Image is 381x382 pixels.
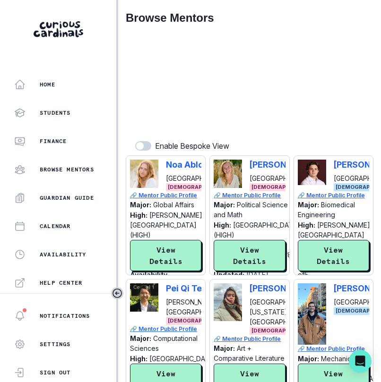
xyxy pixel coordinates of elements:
[298,160,326,186] img: Picture of Mark DeMonte
[166,317,234,325] span: [DEMOGRAPHIC_DATA]
[214,240,285,271] button: View Details
[298,191,370,200] a: 🔗 Mentor Public Profile
[130,211,202,239] p: [PERSON_NAME][GEOGRAPHIC_DATA] (HIGH)
[166,173,244,183] p: [GEOGRAPHIC_DATA]
[130,240,201,271] button: View Details
[34,21,83,37] img: Curious Cardinals Logo
[214,201,235,209] p: Major:
[214,221,231,229] p: High:
[250,183,318,191] span: [DEMOGRAPHIC_DATA]
[130,355,147,363] p: High:
[130,355,216,373] p: [GEOGRAPHIC_DATA] (HIGH)
[250,327,318,335] span: [DEMOGRAPHIC_DATA]
[214,344,235,352] p: Major:
[298,201,319,209] p: Major:
[155,140,229,152] p: Enable Bespoke View
[166,283,233,293] p: Pei Qi Tea
[214,283,242,321] img: Picture of Elya Aboutboul
[130,283,158,312] img: Picture of Pei Qi Tea
[166,297,233,317] p: [PERSON_NAME][GEOGRAPHIC_DATA]
[40,222,71,230] p: Calendar
[130,334,151,342] p: Major:
[214,221,300,239] p: [GEOGRAPHIC_DATA] (HIGH)
[40,251,86,258] p: Availability
[111,287,123,299] button: Toggle sidebar
[214,201,288,219] p: Political Science and Math
[214,191,300,200] a: 🔗 Mentor Public Profile
[298,201,355,219] p: Biomedical Engineering
[40,81,55,88] p: Home
[246,271,268,279] p: [DATE]
[250,173,319,183] p: [GEOGRAPHIC_DATA]
[214,335,286,343] a: 🔗 Mentor Public Profile
[166,183,234,191] span: [DEMOGRAPHIC_DATA]
[250,297,319,327] p: [GEOGRAPHIC_DATA][US_STATE], [GEOGRAPHIC_DATA]
[166,160,244,170] p: Noa Ablow Measelle
[40,109,71,117] p: Students
[130,271,167,289] p: Availability Updated:
[214,344,285,362] p: Art + Comparative Literature
[349,350,372,373] div: Open Intercom Messenger
[298,283,326,345] img: Picture of Dylan Sevenikar
[40,340,71,348] p: Settings
[40,137,67,145] p: Finance
[153,201,194,209] p: Global Affairs
[40,194,94,202] p: Guardian Guide
[130,211,147,219] p: High:
[40,312,90,320] p: Notifications
[126,11,373,25] h2: Browse Mentors
[130,201,151,209] p: Major:
[40,279,82,287] p: Help Center
[214,160,242,188] img: Picture of Phoebe Dragseth
[130,191,202,200] a: 🔗 Mentor Public Profile
[130,334,198,352] p: Computational Sciences
[298,240,369,271] button: View Details
[40,369,71,376] p: Sign Out
[298,355,356,373] p: Mechanical Engineering
[250,160,319,170] p: [PERSON_NAME]
[298,221,315,229] p: High:
[298,355,319,363] p: Major:
[130,325,216,333] a: 🔗 Mentor Public Profile
[250,283,319,293] p: [PERSON_NAME]
[130,160,158,188] img: Picture of Noa Ablow Measelle
[298,221,370,249] p: [PERSON_NAME][GEOGRAPHIC_DATA] (HIGH)
[40,166,94,173] p: Browse Mentors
